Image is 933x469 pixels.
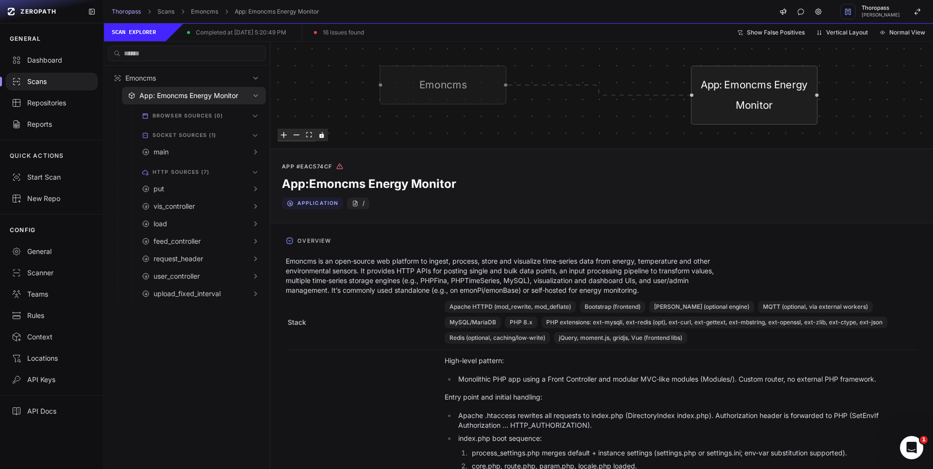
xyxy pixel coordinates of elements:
span: user_controller [154,271,200,281]
g: Edge from 8995639d-82f7-4d53-b5dc-f472417dfc1b to eac574cf-a4fd-4f53-866e-23773cabd056 [508,85,689,96]
div: Scans [12,77,92,86]
span: Bootstrap (frontend) [580,301,645,313]
div: API Docs [12,406,92,416]
div: Rules [12,311,92,320]
span: browser sources (0) [153,110,223,122]
button: vis_controller [136,198,266,215]
div: Emoncms [380,66,507,105]
span: load [154,219,167,229]
span: PHP extensions: ext-mysqli, ext-redis (opt), ext-curl, ext-gettext, ext-mbstring, ext-openssl, ex... [541,317,887,328]
div: API Keys [12,375,92,385]
button: load [136,215,266,233]
a: Thoropass [112,8,141,16]
div: Reports [12,119,92,129]
span: request_header [154,254,203,264]
span: feed_controller [154,236,201,246]
button: zoom in [277,129,290,141]
button: Overview [278,233,925,249]
div: Start Scan [12,172,92,182]
span: Application [297,200,338,207]
div: New Repo [12,194,92,203]
span: Redis (optional, caching/low‑write) [445,332,550,344]
p: QUICK ACTIONS [10,152,64,160]
div: Repositories [12,98,92,108]
li: Monolithic PHP app using a Front Controller and modular MVC‑like modules (Modules/). Custom route... [456,374,880,384]
span: MySQL/MariaDB [445,317,501,328]
li: Apache .htaccess rewrites all requests to index.php (DirectoryIndex index.php). Authorization hea... [456,411,880,430]
span: socket sources (1) [153,130,216,141]
p: Completed at [DATE] 5:20:49 PM [196,29,286,36]
div: App: Emoncms Energy Monitor [691,66,818,125]
button: Show False Positives [733,25,809,40]
span: http sources (7) [153,167,209,178]
div: Teams [12,289,92,299]
a: App: Emoncms Energy Monitor [235,8,319,16]
p: CONFIG [10,226,35,234]
span: / [363,200,364,207]
button: toggle interactivity [315,129,328,141]
span: ZEROPATH [20,8,56,16]
button: main [136,143,266,161]
p: High-level pattern: [445,356,880,366]
span: put [154,184,164,194]
a: ZEROPATH [4,4,80,19]
span: Overview [294,233,335,249]
p: GENERAL [10,35,41,43]
div: Dashboard [12,55,92,65]
span: vis_controller [154,201,195,211]
button: http sources (7) [132,167,265,178]
button: Vertical Layout [812,25,872,40]
div: Scanner [12,268,92,278]
button: request_header [136,250,266,268]
p: Entry point and initial handling: [445,392,880,402]
div: Svelte Flow controls [277,129,328,141]
span: PHP 8.x [505,317,537,328]
li: process_settings.php merges default + instance settings (settings.php or settings.ini; env-var su... [469,448,880,458]
p: Emoncms is an open‑source web platform to ingest, process, store and visualize time‑series data f... [286,256,721,295]
iframe: Intercom live chat [900,436,923,459]
span: 1 [920,436,928,444]
div: Locations [12,353,92,363]
button: put [136,180,266,198]
button: feed_controller [136,233,266,250]
a: Scans [157,8,174,16]
span: jQuery, moment.js, gridjs, Vue (frontend libs) [554,332,687,344]
button: Emoncms [108,69,266,87]
svg: chevron right, [179,8,186,15]
button: upload_fixed_interval [136,285,266,302]
div: Context [12,332,92,342]
span: Stack [288,318,306,327]
p: 16 issues found [323,29,364,36]
div: General [12,247,92,256]
a: Emoncms [191,8,218,16]
span: Apache HTTPD (mod_rewrite, mod_deflate) [445,301,576,313]
span: [PERSON_NAME] (optional engine) [649,301,754,313]
button: user_controller [136,268,266,285]
button: App: Emoncms Energy Monitor [122,87,266,104]
h2: App: Emoncms Energy Monitor [282,176,456,192]
span: upload_fixed_interval [154,289,221,299]
svg: chevron right, [223,8,230,15]
svg: chevron right, [146,8,153,15]
button: socket sources (1) [132,130,265,141]
span: App: Emoncms Energy Monitor [139,91,238,100]
button: Normal View [876,25,929,40]
span: App #eac574cf [282,161,332,172]
span: [PERSON_NAME] [862,13,900,17]
p: Scan explorer [104,24,164,41]
button: browser sources (0) [132,110,265,122]
button: zoom out [290,129,303,141]
nav: breadcrumb [112,8,319,16]
button: fit view [303,129,315,141]
span: MQTT (optional, via external workers) [758,301,873,313]
span: Emoncms [125,73,156,83]
span: main [154,147,169,157]
span: Thoropass [862,5,900,11]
